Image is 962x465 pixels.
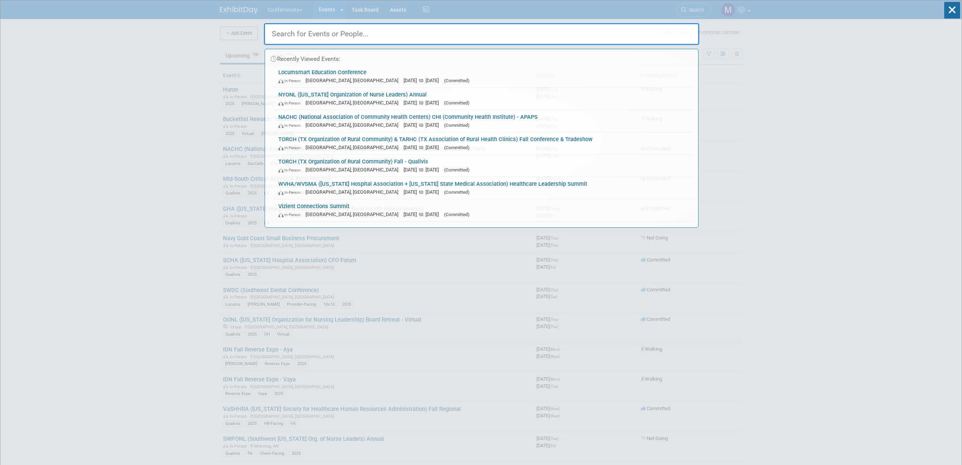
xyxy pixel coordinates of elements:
span: In-Person [278,145,304,150]
a: Locumsmart Education Conference In-Person [GEOGRAPHIC_DATA], [GEOGRAPHIC_DATA] [DATE] to [DATE] (... [274,65,694,87]
a: Vizient Connections Summit In-Person [GEOGRAPHIC_DATA], [GEOGRAPHIC_DATA] [DATE] to [DATE] (Commi... [274,199,694,221]
span: In-Person [278,123,304,128]
span: [DATE] to [DATE] [404,189,443,195]
span: In-Person [278,212,304,217]
span: [DATE] to [DATE] [404,145,443,150]
span: [DATE] to [DATE] [404,122,443,128]
span: (Committed) [444,145,469,150]
span: (Committed) [444,78,469,83]
div: Recently Viewed Events: [269,49,694,65]
span: [GEOGRAPHIC_DATA], [GEOGRAPHIC_DATA] [306,100,402,106]
a: TORCH (TX Organization of Rural Community) Fall - Qualivis In-Person [GEOGRAPHIC_DATA], [GEOGRAPH... [274,155,694,177]
span: [DATE] to [DATE] [404,212,443,217]
span: In-Person [278,101,304,106]
a: NACHC (National Association of Community Health Centers) CHI (Community Health Institute) - APAPS... [274,110,694,132]
span: [DATE] to [DATE] [404,100,443,106]
a: TORCH (TX Organization of Rural Community) & TARHC (TX Association of Rural Health Clinics) Fall ... [274,132,694,154]
span: [GEOGRAPHIC_DATA], [GEOGRAPHIC_DATA] [306,145,402,150]
span: (Committed) [444,123,469,128]
span: [GEOGRAPHIC_DATA], [GEOGRAPHIC_DATA] [306,167,402,173]
span: In-Person [278,190,304,195]
span: [GEOGRAPHIC_DATA], [GEOGRAPHIC_DATA] [306,189,402,195]
span: [DATE] to [DATE] [404,78,443,83]
span: (Committed) [444,167,469,173]
input: Search for Events or People... [264,23,699,45]
span: In-Person [278,78,304,83]
span: (Committed) [444,190,469,195]
a: NYONL ([US_STATE] Organization of Nurse Leaders) Annual In-Person [GEOGRAPHIC_DATA], [GEOGRAPHIC_... [274,88,694,110]
span: In-Person [278,168,304,173]
span: [DATE] to [DATE] [404,167,443,173]
span: (Committed) [444,100,469,106]
span: [GEOGRAPHIC_DATA], [GEOGRAPHIC_DATA] [306,78,402,83]
span: (Committed) [444,212,469,217]
a: WVHA/WVSMA ([US_STATE] Hospital Association + [US_STATE] State Medical Association) Healthcare Le... [274,177,694,199]
span: [GEOGRAPHIC_DATA], [GEOGRAPHIC_DATA] [306,122,402,128]
span: [GEOGRAPHIC_DATA], [GEOGRAPHIC_DATA] [306,212,402,217]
